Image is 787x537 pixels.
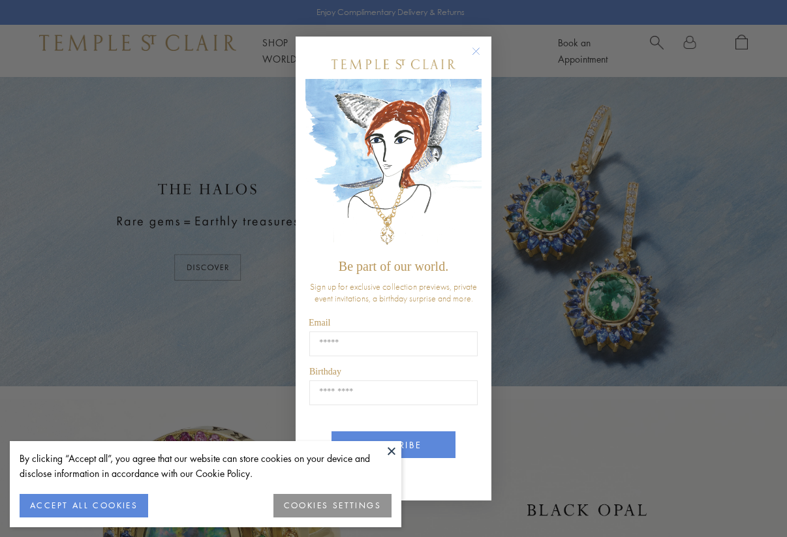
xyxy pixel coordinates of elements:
button: COOKIES SETTINGS [273,494,392,517]
span: Be part of our world. [339,259,448,273]
span: Sign up for exclusive collection previews, private event invitations, a birthday surprise and more. [310,281,477,304]
span: Email [309,318,330,328]
button: SUBSCRIBE [332,431,455,458]
button: Close dialog [474,50,491,66]
span: Birthday [309,367,341,376]
input: Email [309,331,478,356]
div: By clicking “Accept all”, you agree that our website can store cookies on your device and disclos... [20,451,392,481]
img: c4a9eb12-d91a-4d4a-8ee0-386386f4f338.jpeg [305,79,482,253]
button: ACCEPT ALL COOKIES [20,494,148,517]
img: Temple St. Clair [332,59,455,69]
